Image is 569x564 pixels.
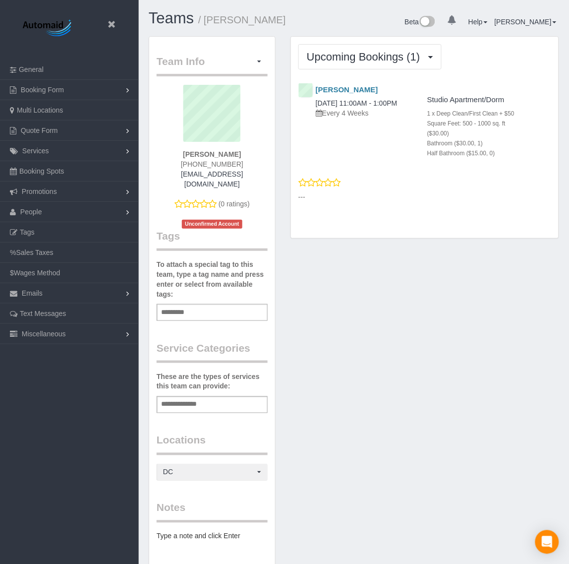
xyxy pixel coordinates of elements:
[20,228,35,236] span: Tags
[427,140,483,147] small: Bathroom ($30.00, 1)
[16,249,53,256] span: Sales Taxes
[427,150,495,157] small: Half Bathroom ($15.00, 0)
[14,269,60,277] span: Wages Method
[157,531,268,541] pre: Type a note and click Enter
[183,150,241,158] strong: [PERSON_NAME]
[163,467,255,477] span: DC
[157,433,268,455] legend: Locations
[19,65,44,73] span: General
[20,310,66,317] span: Text Messages
[21,86,64,94] span: Booking Form
[198,14,286,25] small: / [PERSON_NAME]
[157,259,268,299] label: To attach a special tag to this team, type a tag name and press enter or select from available tags:
[535,530,559,554] div: Open Intercom Messenger
[181,160,243,168] span: [PHONE_NUMBER]
[157,85,268,229] div: (0 ratings)
[22,147,49,155] span: Services
[157,341,268,363] legend: Service Categories
[19,167,64,175] span: Booking Spots
[20,208,42,216] span: People
[427,110,514,117] small: 1 x Deep Clean/First Clean + $50
[22,188,57,195] span: Promotions
[157,372,268,391] label: These are the types of services this team can provide:
[298,44,442,69] button: Upcoming Bookings (1)
[22,289,43,297] span: Emails
[17,17,79,40] img: Automaid Logo
[298,192,551,202] p: ---
[468,18,488,26] a: Help
[21,126,58,134] span: Quote Form
[405,18,436,26] a: Beta
[307,51,425,63] span: Upcoming Bookings (1)
[157,54,268,76] legend: Team Info
[427,96,521,104] h4: Studio Apartment/Dorm
[157,464,268,481] button: DC
[181,170,243,188] a: [EMAIL_ADDRESS][DOMAIN_NAME]
[495,18,557,26] a: [PERSON_NAME]
[149,9,194,27] a: Teams
[316,108,410,118] p: Every 4 Weeks
[427,120,506,137] small: Square Feet: 500 - 1000 sq. ft ($30.00)
[419,16,435,29] img: New interface
[157,501,268,523] legend: Notes
[182,220,242,228] span: Unconfirmed Account
[17,106,63,114] span: Multi Locations
[22,330,66,338] span: Miscellaneous
[157,464,268,481] ol: Choose Locations
[316,85,378,94] a: [PERSON_NAME]
[316,99,398,107] a: [DATE] 11:00AM - 1:00PM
